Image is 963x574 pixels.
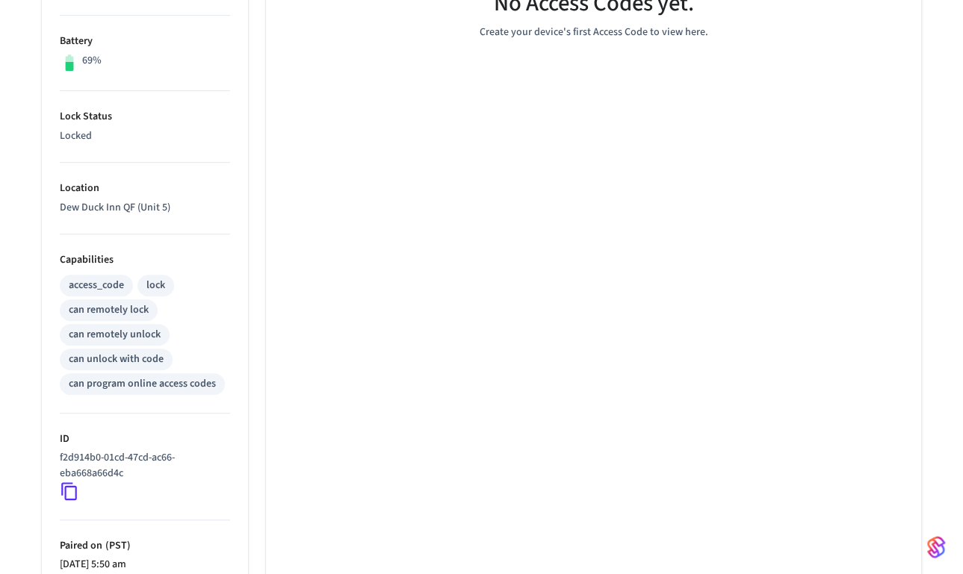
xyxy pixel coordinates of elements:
div: can unlock with code [69,352,164,367]
p: f2d914b0-01cd-47cd-ac66-eba668a66d4c [60,450,224,481]
p: 69% [82,53,102,69]
p: Create your device's first Access Code to view here. [480,25,708,40]
p: Lock Status [60,109,230,125]
p: [DATE] 5:50 am [60,557,230,573]
div: can remotely unlock [69,327,161,343]
div: can program online access codes [69,376,216,392]
p: Paired on [60,538,230,554]
div: lock [146,278,165,293]
p: Capabilities [60,252,230,268]
span: ( PST ) [102,538,131,553]
div: can remotely lock [69,302,149,318]
div: access_code [69,278,124,293]
p: Location [60,181,230,196]
p: ID [60,431,230,447]
p: Locked [60,128,230,144]
p: Dew Duck Inn QF (Unit 5) [60,200,230,216]
img: SeamLogoGradient.69752ec5.svg [927,535,945,559]
p: Battery [60,34,230,49]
